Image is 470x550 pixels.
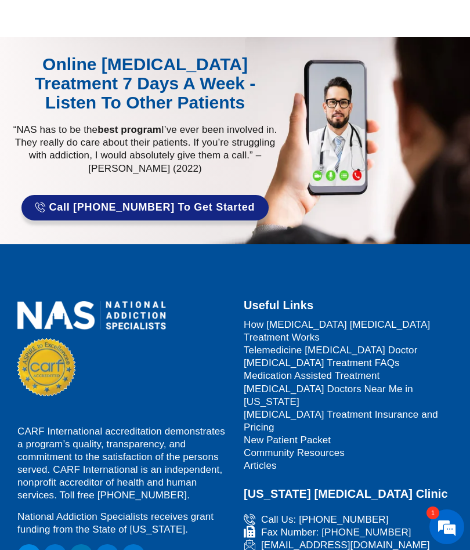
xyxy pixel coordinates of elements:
img: d_814670640_operators_826057000000012003 [20,54,49,82]
span: Telemedicine [MEDICAL_DATA] Doctor [244,344,417,357]
div: 12:09 PM [32,157,212,204]
span: I haven't heard from you. Is there anything else I might help you with [DATE]? [23,277,187,302]
span: Add emojis [183,352,195,364]
div: Online [MEDICAL_DATA] Treatment 7 Days A Week - Listen to Other Patients [9,55,281,112]
em: Restart [88,310,120,323]
a: [MEDICAL_DATA] Treatment Insurance and Pricing [244,408,458,434]
span: Fax Number: [PHONE_NUMBER] [258,526,411,539]
h2: Useful Links [244,295,458,316]
span: Call [PHONE_NUMBER] to Get Started [49,202,255,214]
div: 12:08 PM [15,104,195,139]
img: national addiction specialists online suboxone doctors clinic for opioid addiction treatment [17,301,166,330]
span: I'm sorry. I couldn't find any resource to answer you. Can you please try rephrasing your question? [23,227,187,265]
a: Articles [244,459,458,472]
a: Call Us: [PHONE_NUMBER] [244,513,458,526]
span: Articles [244,459,277,472]
a: [MEDICAL_DATA] Doctors Near Me in [US_STATE] [244,383,458,408]
div: Chat with us now! [60,69,195,83]
a: [MEDICAL_DATA] Treatment FAQs [244,357,458,370]
a: New Patient Packet [244,434,458,447]
span: Community Resources [244,447,345,459]
span: [MEDICAL_DATA] Treatment FAQs [244,357,400,370]
a: Community Resources [244,447,458,459]
span: New Patient Packet [244,434,331,447]
p: National Addiction Specialists receives grant funding from the State of [US_STATE]. [17,511,229,536]
a: How [MEDICAL_DATA] [MEDICAL_DATA] Treatment Works [244,319,458,344]
img: CARF Seal [17,338,75,396]
div: 12:09 PM [15,222,195,270]
h2: [US_STATE] [MEDICAL_DATA] Clinic [244,484,458,504]
div: National Addiction Specialists [60,54,195,69]
a: Telemedicine [MEDICAL_DATA] Doctor [244,344,458,357]
div: National Addiction Specialists [20,211,212,220]
div: Minimize live chat window [190,6,218,34]
em: 1 [426,506,439,519]
span: Call Us: [PHONE_NUMBER] [258,513,389,526]
span: Attach a file [201,352,212,364]
div: caseylaws33 [20,146,206,154]
span: Medication Assisted Treatment [244,370,379,382]
p: “NAS has to be the I’ve ever been involved in. They really do care about their patients. If you’r... [6,124,284,175]
span: How do I go back to check to make sure I have the right things marked. Do I have to start over [40,161,204,200]
a: Fax Number: [PHONE_NUMBER] [244,526,458,539]
a: Medication Assisted Treatment [244,370,458,382]
a: Call [PHONE_NUMBER] to Get Started [21,195,269,220]
span: End chat [198,323,215,337]
span: Awesome. Let’s get you started right away. [23,108,187,134]
span: More actions [180,323,198,337]
div: 12:11 PM [15,272,195,307]
textarea: Type your message and hit 'Enter' [6,338,221,379]
strong: best program [97,124,161,135]
p: CARF International accreditation demonstrates a program’s quality, transparency, and commitment t... [17,425,229,502]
